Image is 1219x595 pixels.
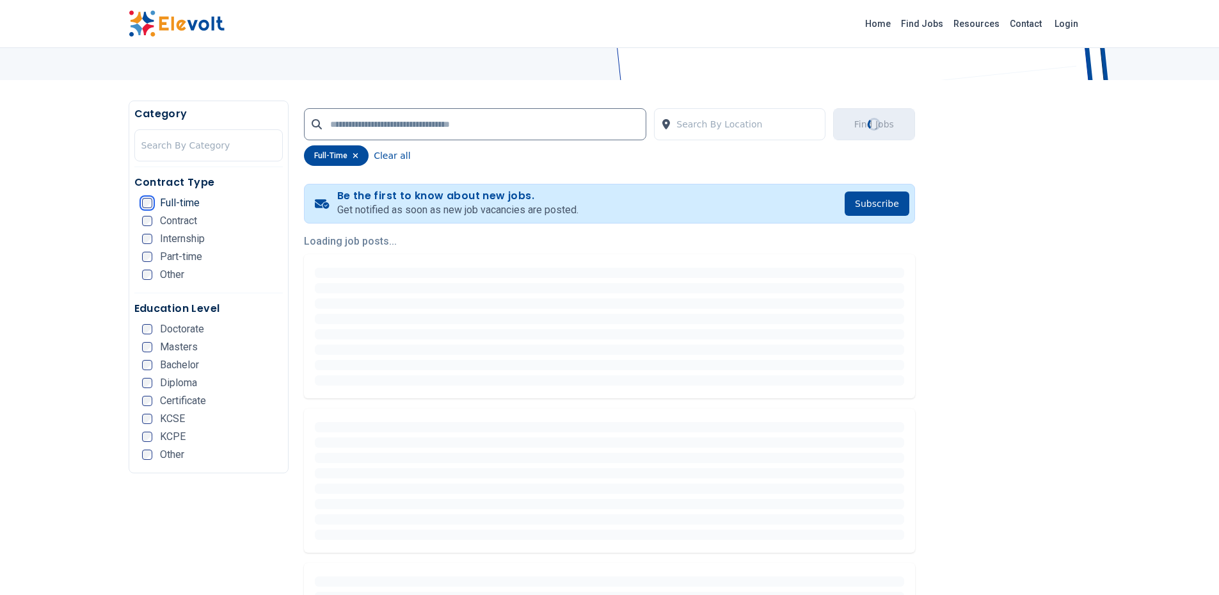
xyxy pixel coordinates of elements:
[304,234,915,249] p: Loading job posts...
[160,414,185,424] span: KCSE
[896,13,948,34] a: Find Jobs
[160,342,198,352] span: Masters
[142,216,152,226] input: Contract
[866,117,882,133] div: Loading...
[142,450,152,460] input: Other
[160,324,204,334] span: Doctorate
[1155,534,1219,595] iframe: Chat Widget
[160,450,184,460] span: Other
[845,192,909,216] button: Subscribe
[930,152,1091,536] iframe: Advertisement
[142,198,152,208] input: Full-time
[142,252,152,262] input: Part-time
[337,190,578,202] h4: Be the first to know about new jobs.
[374,145,410,166] button: Clear all
[134,175,283,190] h5: Contract Type
[160,198,200,208] span: Full-time
[1047,11,1086,37] a: Login
[160,378,197,388] span: Diploma
[160,270,184,280] span: Other
[833,108,915,140] button: Find JobsLoading...
[142,378,152,388] input: Diploma
[160,252,202,262] span: Part-time
[134,301,283,316] h5: Education Level
[142,342,152,352] input: Masters
[160,216,197,226] span: Contract
[142,432,152,442] input: KCPE
[142,324,152,334] input: Doctorate
[129,10,225,37] img: Elevolt
[142,396,152,406] input: Certificate
[160,234,205,244] span: Internship
[304,145,369,166] div: full-time
[142,360,152,370] input: Bachelor
[142,270,152,280] input: Other
[160,360,199,370] span: Bachelor
[160,396,206,406] span: Certificate
[1005,13,1047,34] a: Contact
[134,106,283,122] h5: Category
[142,414,152,424] input: KCSE
[160,432,186,442] span: KCPE
[337,202,578,218] p: Get notified as soon as new job vacancies are posted.
[142,234,152,244] input: Internship
[948,13,1005,34] a: Resources
[860,13,896,34] a: Home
